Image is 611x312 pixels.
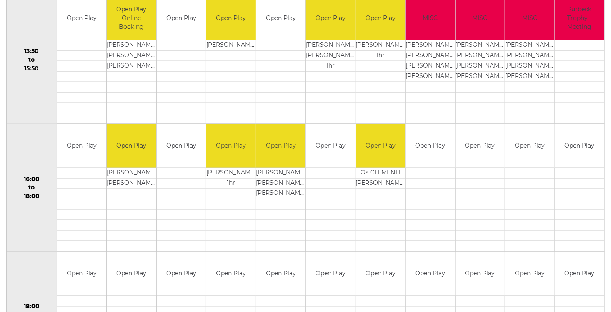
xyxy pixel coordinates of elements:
td: [PERSON_NAME] [206,168,255,179]
td: [PERSON_NAME] [456,71,505,82]
td: [PERSON_NAME] [505,50,554,61]
td: [PERSON_NAME] [206,40,255,50]
td: [PERSON_NAME] [456,50,505,61]
td: Os CLEMENTI [356,168,405,179]
td: 1hr [306,61,355,71]
td: Open Play [505,252,554,296]
td: [PERSON_NAME] [505,71,554,82]
td: 1hr [356,50,405,61]
td: Open Play [206,124,255,168]
td: [PERSON_NAME] [505,61,554,71]
td: [PERSON_NAME] [306,40,355,50]
td: [PERSON_NAME] [406,40,455,50]
td: [PERSON_NAME] [356,179,405,189]
td: Open Play [306,252,355,296]
td: Open Play [505,124,554,168]
td: Open Play [107,124,156,168]
td: Open Play [256,252,305,296]
td: [PERSON_NAME] [107,40,156,50]
td: [PERSON_NAME] [456,61,505,71]
td: [PERSON_NAME] [107,61,156,71]
td: 1hr [206,179,255,189]
td: Open Play [555,124,604,168]
td: [PERSON_NAME] [456,40,505,50]
td: [PERSON_NAME] [406,71,455,82]
td: [PERSON_NAME] [356,40,405,50]
td: Open Play [306,124,355,168]
td: [PERSON_NAME] [107,50,156,61]
td: [PERSON_NAME] [256,179,305,189]
td: Open Play [256,124,305,168]
td: [PERSON_NAME] [406,61,455,71]
td: Open Play [356,124,405,168]
td: [PERSON_NAME] [107,179,156,189]
td: [PERSON_NAME] [406,50,455,61]
td: [PERSON_NAME] [107,168,156,179]
td: [PERSON_NAME] [256,168,305,179]
td: [PERSON_NAME] [256,189,305,199]
td: 16:00 to 18:00 [7,124,57,252]
td: Open Play [57,124,106,168]
td: Open Play [555,252,604,296]
td: Open Play [456,252,505,296]
td: Open Play [206,252,255,296]
td: Open Play [406,252,455,296]
td: Open Play [356,252,405,296]
td: [PERSON_NAME] [505,40,554,50]
td: Open Play [57,252,106,296]
td: Open Play [157,252,206,296]
td: Open Play [157,124,206,168]
td: [PERSON_NAME] [306,50,355,61]
td: Open Play [456,124,505,168]
td: Open Play [406,124,455,168]
td: Open Play [107,252,156,296]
